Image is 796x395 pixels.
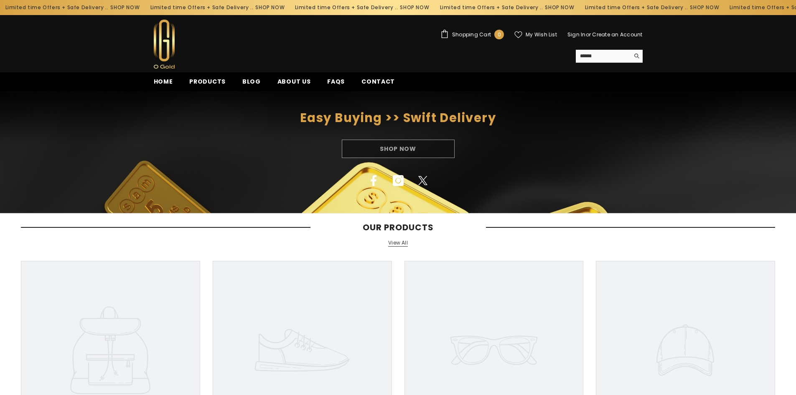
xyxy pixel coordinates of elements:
span: Home [154,77,173,86]
a: SHOP NOW [253,3,282,12]
summary: Search [576,50,643,63]
span: 0 [498,30,501,39]
a: SHOP NOW [398,3,427,12]
span: Products [189,77,226,86]
a: Shopping Cart [440,30,504,39]
a: FAQs [319,77,353,91]
a: Blog [234,77,269,91]
a: SHOP NOW [688,3,717,12]
span: Blog [242,77,261,86]
a: Sign In [567,31,586,38]
div: Limited time Offers + Safe Delivery .. [143,1,288,14]
span: Contact [361,77,395,86]
span: My Wish List [526,32,557,37]
img: Ogold Shop [154,20,175,69]
a: Create an Account [592,31,642,38]
span: Shopping Cart [452,32,491,37]
div: Limited time Offers + Safe Delivery .. [577,1,722,14]
span: FAQs [327,77,345,86]
a: My Wish List [514,31,557,38]
a: SHOP NOW [543,3,572,12]
span: Our Products [310,222,486,232]
a: Contact [353,77,403,91]
a: SHOP NOW [109,3,138,12]
span: About us [277,77,311,86]
a: About us [269,77,319,91]
a: Home [145,77,181,91]
div: Limited time Offers + Safe Delivery .. [432,1,577,14]
div: Limited time Offers + Safe Delivery .. [288,1,433,14]
a: Products [181,77,234,91]
a: View All [388,240,408,247]
button: Search [630,50,643,62]
span: or [586,31,591,38]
